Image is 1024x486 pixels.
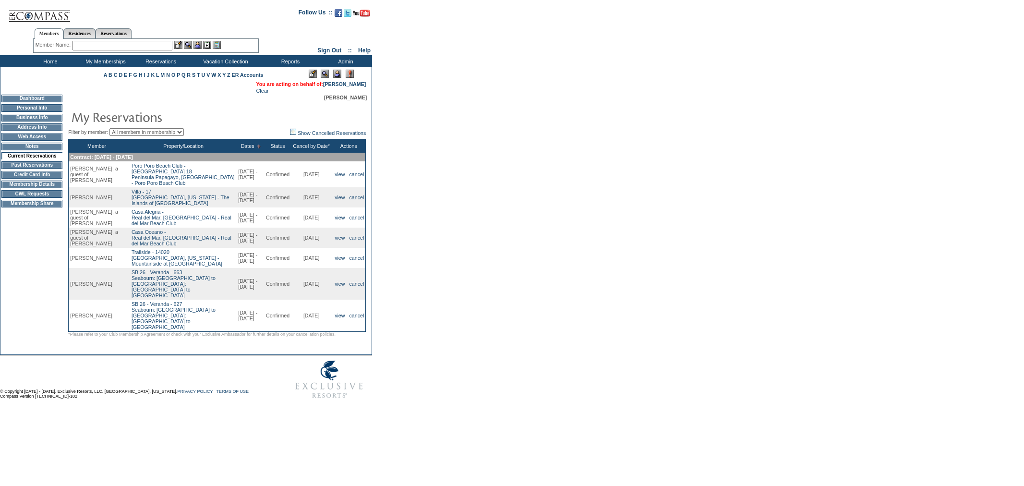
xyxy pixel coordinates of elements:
[129,72,132,78] a: F
[119,72,122,78] a: D
[349,171,364,177] a: cancel
[36,41,72,49] div: Member Name:
[237,207,265,228] td: [DATE] - [DATE]
[335,171,345,177] a: view
[22,55,77,67] td: Home
[324,95,367,100] span: [PERSON_NAME]
[87,143,106,149] a: Member
[265,300,291,332] td: Confirmed
[139,72,143,78] a: H
[262,55,317,67] td: Reports
[1,181,62,188] td: Membership Details
[317,47,341,54] a: Sign Out
[332,139,366,153] th: Actions
[299,8,333,20] td: Follow Us ::
[344,12,351,18] a: Follow us on Twitter
[291,248,332,268] td: [DATE]
[286,355,372,403] img: Exclusive Resorts
[177,389,213,394] a: PRIVACY POLICY
[349,281,364,287] a: cancel
[69,187,125,207] td: [PERSON_NAME]
[1,143,62,150] td: Notes
[160,72,165,78] a: M
[217,72,221,78] a: X
[291,187,332,207] td: [DATE]
[237,268,265,300] td: [DATE] - [DATE]
[346,70,354,78] img: Log Concern/Member Elevation
[323,81,366,87] a: [PERSON_NAME]
[187,72,191,78] a: R
[202,72,205,78] a: U
[335,313,345,318] a: view
[146,72,149,78] a: J
[1,95,62,102] td: Dashboard
[335,194,345,200] a: view
[211,72,216,78] a: W
[177,72,180,78] a: P
[1,133,62,141] td: Web Access
[163,143,204,149] a: Property/Location
[333,70,341,78] img: Impersonate
[309,70,317,78] img: Edit Mode
[69,161,125,187] td: [PERSON_NAME], a guest of [PERSON_NAME]
[317,55,372,67] td: Admin
[241,143,254,149] a: Dates
[69,248,125,268] td: [PERSON_NAME]
[265,228,291,248] td: Confirmed
[270,143,285,149] a: Status
[232,72,264,78] a: ER Accounts
[171,72,175,78] a: O
[71,107,263,126] img: pgTtlMyReservations.gif
[237,248,265,268] td: [DATE] - [DATE]
[353,10,370,17] img: Subscribe to our YouTube Channel
[254,145,261,148] img: Ascending
[132,209,231,226] a: Casa Alegria -Real del Mar, [GEOGRAPHIC_DATA] - Real del Mar Beach Club
[1,171,62,179] td: Credit Card Info
[68,129,108,135] span: Filter by member:
[335,9,342,17] img: Become our fan on Facebook
[349,313,364,318] a: cancel
[237,300,265,332] td: [DATE] - [DATE]
[181,72,185,78] a: Q
[237,228,265,248] td: [DATE] - [DATE]
[69,268,125,300] td: [PERSON_NAME]
[187,55,262,67] td: Vacation Collection
[132,249,222,267] a: Trailside - 14020[GEOGRAPHIC_DATA], [US_STATE] - Mountainside at [GEOGRAPHIC_DATA]
[35,28,64,39] a: Members
[293,143,330,149] a: Cancel by Date*
[8,2,71,22] img: Compass Home
[265,187,291,207] td: Confirmed
[70,154,133,160] span: Contract: [DATE] - [DATE]
[237,161,265,187] td: [DATE] - [DATE]
[132,301,216,330] a: SB 26 - Veranda - 627Seabourn: [GEOGRAPHIC_DATA] to [GEOGRAPHIC_DATA]: [GEOGRAPHIC_DATA] to [GEOG...
[1,190,62,198] td: CWL Requests
[132,55,187,67] td: Reservations
[256,88,268,94] a: Clear
[174,41,182,49] img: b_edit.gif
[358,47,371,54] a: Help
[256,81,366,87] span: You are acting on behalf of:
[114,72,118,78] a: C
[132,229,231,246] a: Casa Oceano -Real del Mar, [GEOGRAPHIC_DATA] - Real del Mar Beach Club
[132,163,235,186] a: Poro Poro Beach Club - [GEOGRAPHIC_DATA] 18Peninsula Papagayo, [GEOGRAPHIC_DATA] - Poro Poro Beac...
[349,194,364,200] a: cancel
[193,41,202,49] img: Impersonate
[290,129,296,135] img: chk_off.JPG
[265,207,291,228] td: Confirmed
[290,130,366,136] a: Show Cancelled Reservations
[213,41,221,49] img: b_calculator.gif
[265,268,291,300] td: Confirmed
[77,55,132,67] td: My Memberships
[291,228,332,248] td: [DATE]
[222,72,226,78] a: Y
[237,187,265,207] td: [DATE] - [DATE]
[1,114,62,121] td: Business Info
[1,123,62,131] td: Address Info
[335,12,342,18] a: Become our fan on Facebook
[108,72,112,78] a: B
[63,28,96,38] a: Residences
[132,269,216,298] a: SB 26 - Veranda - 663Seabourn: [GEOGRAPHIC_DATA] to [GEOGRAPHIC_DATA]: [GEOGRAPHIC_DATA] to [GEOG...
[69,300,125,332] td: [PERSON_NAME]
[335,281,345,287] a: view
[1,152,62,159] td: Current Reservations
